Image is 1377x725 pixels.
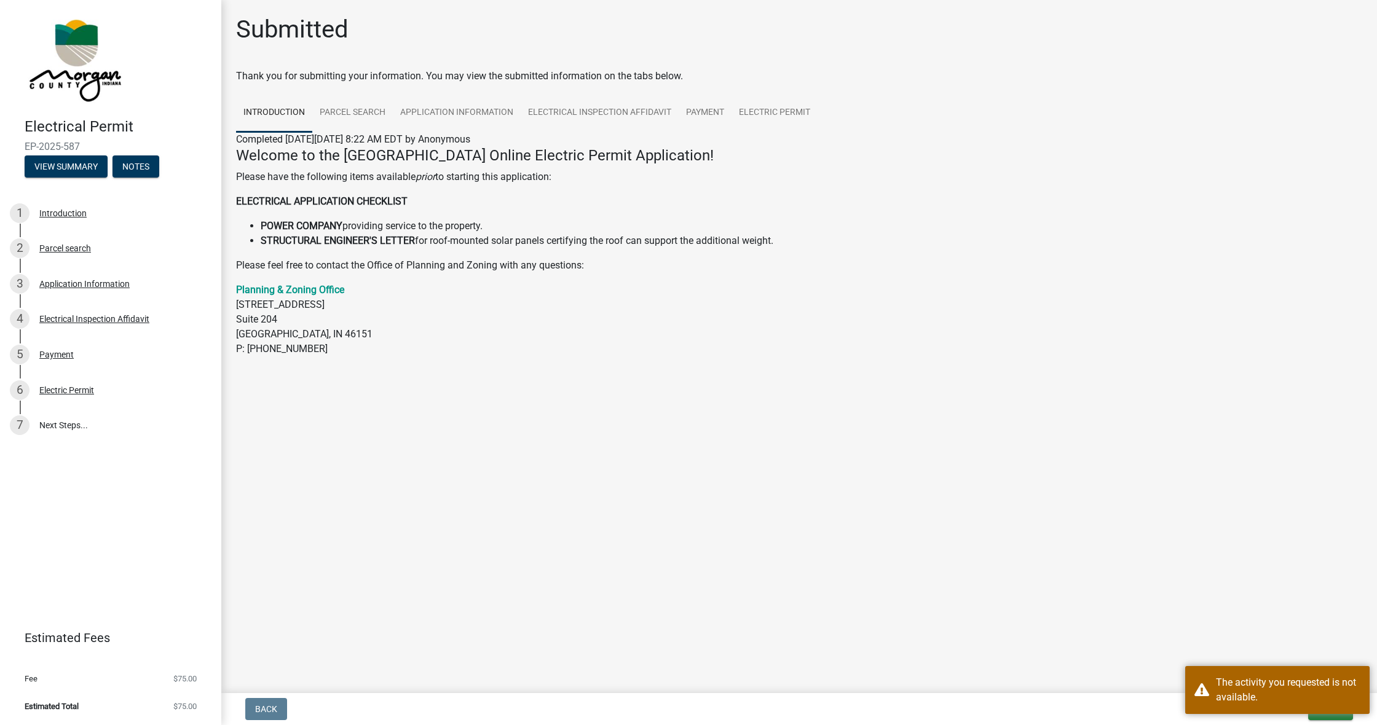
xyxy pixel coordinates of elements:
img: Morgan County, Indiana [25,13,124,105]
button: View Summary [25,155,108,178]
wm-modal-confirm: Notes [112,162,159,172]
div: Electric Permit [39,386,94,394]
p: [STREET_ADDRESS] Suite 204 [GEOGRAPHIC_DATA], IN 46151 P: [PHONE_NUMBER] [236,283,1362,356]
span: Completed [DATE][DATE] 8:22 AM EDT by Anonymous [236,133,470,145]
div: 7 [10,415,30,435]
h4: Welcome to the [GEOGRAPHIC_DATA] Online Electric Permit Application! [236,147,1362,165]
div: Parcel search [39,244,91,253]
i: prior [416,171,435,182]
a: Parcel search [312,93,393,133]
strong: POWER COMPANY [261,220,342,232]
h4: Electrical Permit [25,118,211,136]
button: Back [245,698,287,720]
span: Estimated Total [25,702,79,710]
div: Electrical Inspection Affidavit [39,315,149,323]
span: $75.00 [173,675,197,683]
a: Application Information [393,93,521,133]
div: The activity you requested is not available. [1216,675,1360,705]
strong: ELECTRICAL APPLICATION CHECKLIST [236,195,408,207]
div: 5 [10,345,30,364]
span: EP-2025-587 [25,141,197,152]
p: Please have the following items available to starting this application: [236,170,1362,184]
strong: STRUCTURAL ENGINEER'S LETTER [261,235,415,246]
a: Payment [679,93,732,133]
wm-modal-confirm: Summary [25,162,108,172]
div: 4 [10,309,30,329]
span: Back [255,704,277,714]
div: Application Information [39,280,130,288]
div: Introduction [39,209,87,217]
div: 2 [10,238,30,258]
a: Introduction [236,93,312,133]
span: $75.00 [173,702,197,710]
a: Planning & Zoning Office [236,284,344,296]
li: providing service to the property. [261,219,1362,233]
p: Please feel free to contact the Office of Planning and Zoning with any questions: [236,258,1362,273]
li: for roof-mounted solar panels certifying the roof can support the additional weight. [261,233,1362,248]
div: 1 [10,203,30,223]
div: Payment [39,350,74,359]
div: Thank you for submitting your information. You may view the submitted information on the tabs below. [236,69,1362,84]
span: Fee [25,675,37,683]
h1: Submitted [236,15,349,44]
div: 6 [10,380,30,400]
a: Electrical Inspection Affidavit [521,93,679,133]
a: Estimated Fees [10,625,202,650]
a: Electric Permit [732,93,818,133]
button: Notes [112,155,159,178]
div: 3 [10,274,30,294]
